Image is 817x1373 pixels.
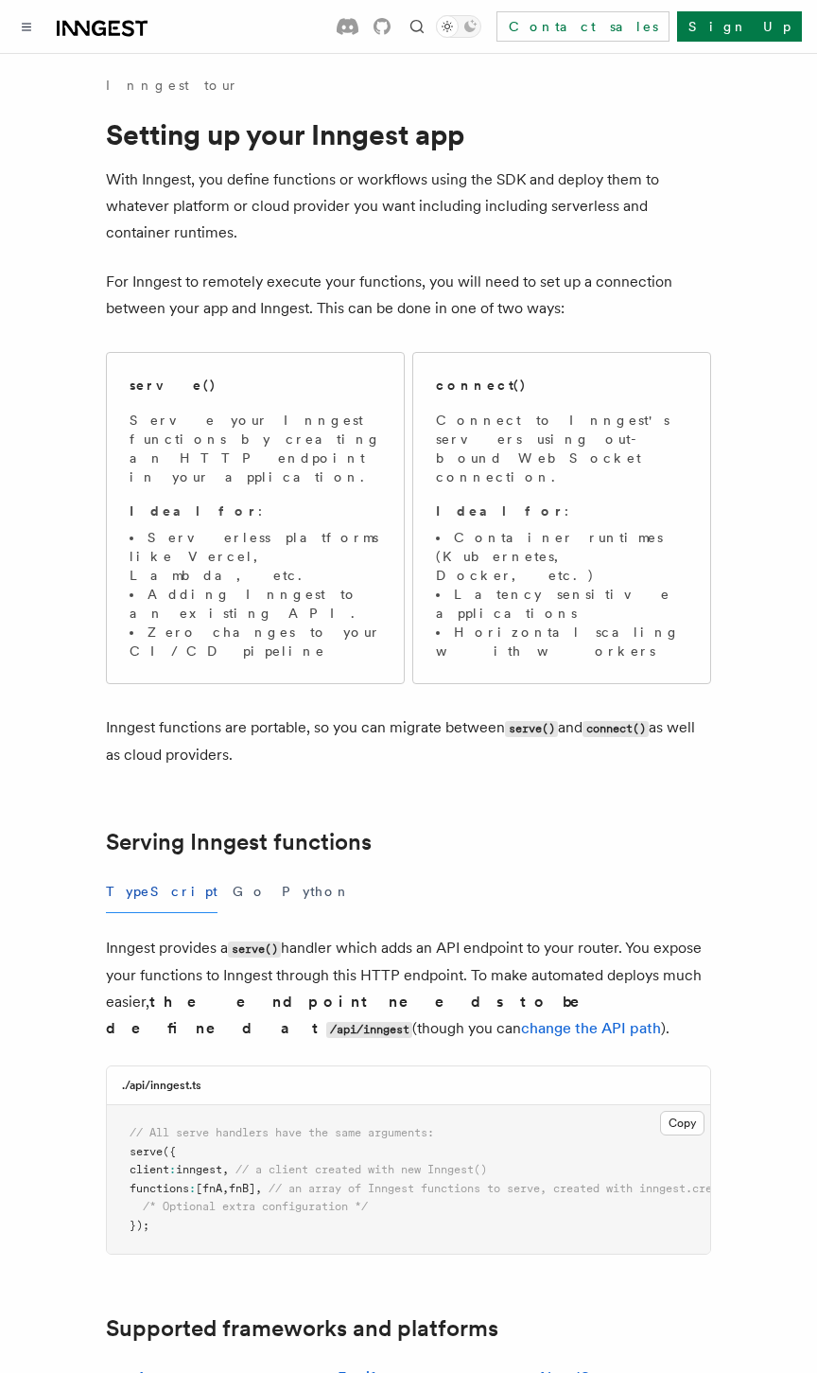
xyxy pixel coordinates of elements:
[130,528,381,585] li: Serverless platforms like Vercel, Lambda, etc.
[106,871,217,913] button: TypeScript
[130,503,258,519] strong: Ideal for
[106,117,711,151] h1: Setting up your Inngest app
[235,1163,487,1176] span: // a client created with new Inngest()
[677,11,802,42] a: Sign Up
[521,1019,661,1037] a: change the API path
[189,1182,196,1195] span: :
[582,721,649,737] code: connect()
[130,502,381,520] p: :
[130,1163,169,1176] span: client
[436,411,687,486] p: Connect to Inngest's servers using out-bound WebSocket connection.
[169,1163,176,1176] span: :
[326,1022,412,1038] code: /api/inngest
[106,993,606,1037] strong: the endpoint needs to be defined at
[269,1182,798,1195] span: // an array of Inngest functions to serve, created with inngest.createFunction()
[660,1111,704,1135] button: Copy
[106,714,711,768] p: Inngest functions are portable, so you can migrate between and as well as cloud providers.
[130,1182,189,1195] span: functions
[130,1126,434,1139] span: // All serve handlers have the same arguments:
[436,15,481,38] button: Toggle dark mode
[130,376,217,395] h2: serve()
[229,1182,255,1195] span: fnB]
[106,76,238,95] a: Inngest tour
[143,1200,368,1213] span: /* Optional extra configuration */
[436,503,565,519] strong: Ideal for
[196,1182,222,1195] span: [fnA
[496,11,669,42] a: Contact sales
[106,935,711,1043] p: Inngest provides a handler which adds an API endpoint to your router. You expose your functions t...
[106,1315,498,1342] a: Supported frameworks and platforms
[282,871,351,913] button: Python
[130,623,381,660] li: Zero changes to your CI/CD pipeline
[130,1145,163,1158] span: serve
[233,871,267,913] button: Go
[406,15,428,38] button: Find something...
[412,352,711,684] a: connect()Connect to Inngest's servers using out-bound WebSocket connection.Ideal for:Container ru...
[130,411,381,486] p: Serve your Inngest functions by creating an HTTP endpoint in your application.
[436,502,687,520] p: :
[222,1163,229,1176] span: ,
[222,1182,229,1195] span: ,
[106,352,405,684] a: serve()Serve your Inngest functions by creating an HTTP endpoint in your application.Ideal for:Se...
[436,376,527,395] h2: connect()
[106,269,711,322] p: For Inngest to remotely execute your functions, you will need to set up a connection between your...
[130,585,381,623] li: Adding Inngest to an existing API.
[130,1219,149,1232] span: });
[436,528,687,585] li: Container runtimes (Kubernetes, Docker, etc.)
[122,1078,201,1093] h3: ./api/inngest.ts
[255,1182,262,1195] span: ,
[163,1145,176,1158] span: ({
[436,585,687,623] li: Latency sensitive applications
[15,15,38,38] button: Toggle navigation
[106,829,372,855] a: Serving Inngest functions
[106,167,711,246] p: With Inngest, you define functions or workflows using the SDK and deploy them to whatever platfor...
[176,1163,222,1176] span: inngest
[436,623,687,660] li: Horizontal scaling with workers
[228,942,281,958] code: serve()
[505,721,558,737] code: serve()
